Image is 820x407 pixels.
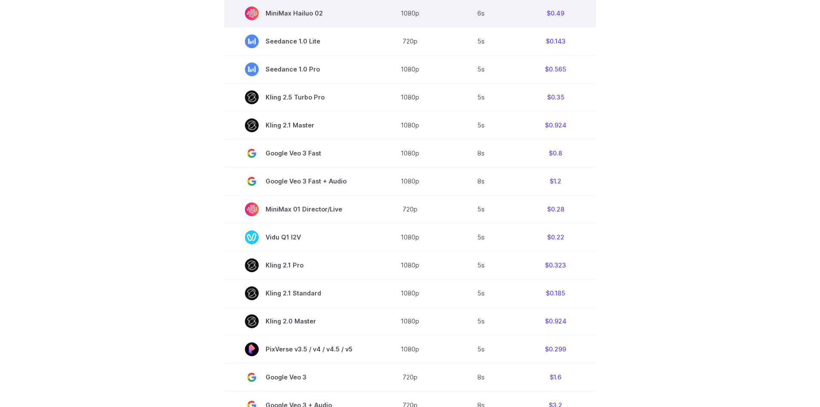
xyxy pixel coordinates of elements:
td: 5s [447,55,515,83]
span: Seedance 1.0 Lite [245,34,353,48]
td: 1080p [373,167,447,195]
td: 1080p [373,307,447,335]
td: $0.28 [515,195,596,223]
td: 8s [447,167,515,195]
td: $0.299 [515,335,596,363]
span: PixVerse v3.5 / v4 / v4.5 / v5 [245,342,353,356]
td: $1.2 [515,167,596,195]
td: 720p [373,27,447,55]
td: $0.924 [515,307,596,335]
span: Google Veo 3 Fast + Audio [245,174,353,188]
td: 1080p [373,111,447,139]
td: $0.185 [515,279,596,307]
td: 1080p [373,279,447,307]
td: 1080p [373,55,447,83]
td: 5s [447,335,515,363]
td: $0.35 [515,83,596,111]
td: 5s [447,195,515,223]
td: 5s [447,111,515,139]
td: $0.565 [515,55,596,83]
span: Kling 2.0 Master [245,314,353,328]
td: 1080p [373,83,447,111]
td: 1080p [373,139,447,167]
span: Google Veo 3 Fast [245,146,353,160]
td: 720p [373,363,447,391]
td: 5s [447,251,515,279]
span: Kling 2.1 Master [245,118,353,132]
td: $0.22 [515,223,596,251]
td: 1080p [373,251,447,279]
td: 8s [447,363,515,391]
span: MiniMax 01 Director/Live [245,202,353,216]
span: Seedance 1.0 Pro [245,62,353,76]
td: $0.8 [515,139,596,167]
td: $1.6 [515,363,596,391]
td: 720p [373,195,447,223]
span: Google Veo 3 [245,370,353,384]
span: Kling 2.1 Pro [245,258,353,272]
td: 5s [447,223,515,251]
td: 1080p [373,223,447,251]
td: 5s [447,307,515,335]
td: 5s [447,27,515,55]
span: Kling 2.5 Turbo Pro [245,90,353,104]
td: 1080p [373,335,447,363]
span: Kling 2.1 Standard [245,286,353,300]
td: $0.924 [515,111,596,139]
span: MiniMax Hailuo 02 [245,6,353,20]
td: $0.143 [515,27,596,55]
td: 5s [447,279,515,307]
span: Vidu Q1 I2V [245,230,353,244]
td: $0.323 [515,251,596,279]
td: 8s [447,139,515,167]
td: 5s [447,83,515,111]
